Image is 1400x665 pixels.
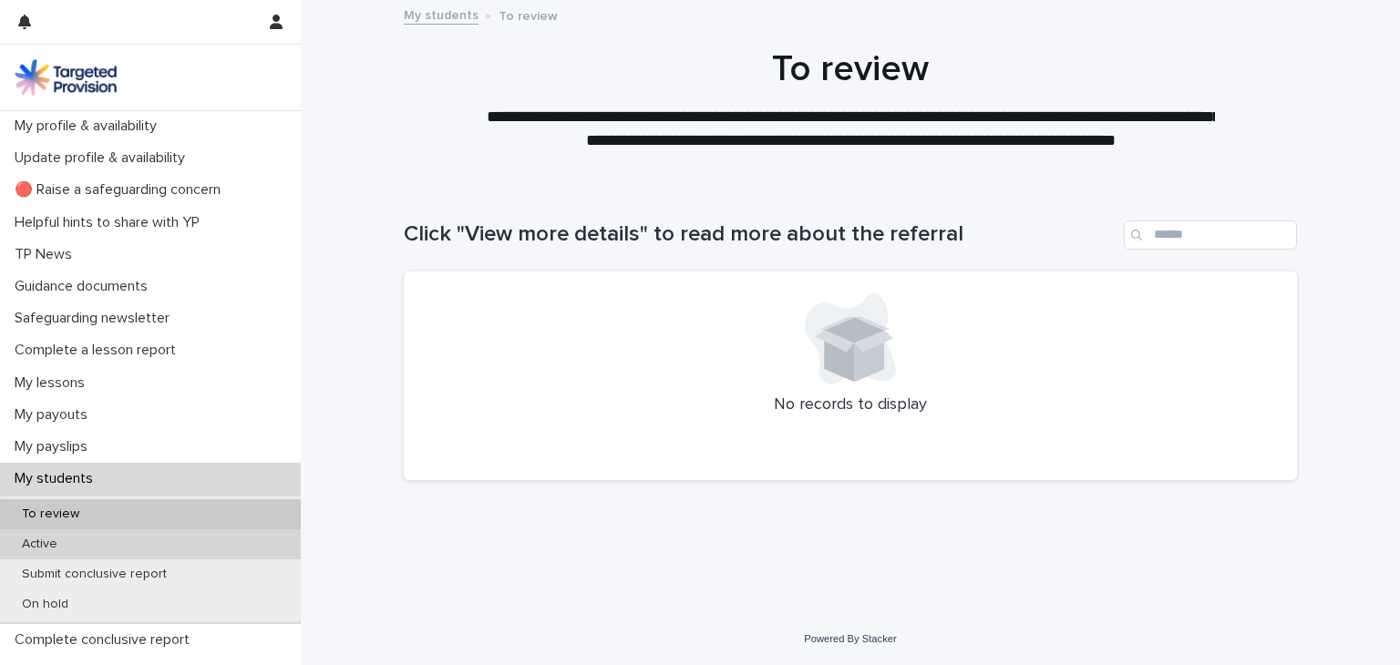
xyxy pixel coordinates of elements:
p: No records to display [426,395,1275,415]
img: M5nRWzHhSzIhMunXDL62 [15,59,117,96]
p: Guidance documents [7,278,162,295]
p: Safeguarding newsletter [7,310,184,327]
p: Submit conclusive report [7,567,181,582]
p: Update profile & availability [7,149,200,167]
p: My profile & availability [7,118,171,135]
p: My payslips [7,438,102,455]
p: To review [7,506,94,522]
p: TP News [7,246,87,263]
a: Powered By Stacker [804,633,896,644]
h1: Click "View more details" to read more about the referral [404,221,1117,248]
h1: To review [404,47,1297,91]
p: On hold [7,597,83,612]
p: Complete conclusive report [7,631,204,649]
p: My payouts [7,406,102,424]
p: My students [7,470,108,487]
p: Complete a lesson report [7,342,190,359]
p: Helpful hints to share with YP [7,214,214,231]
p: To review [499,5,558,25]
input: Search [1124,220,1297,250]
p: My lessons [7,374,99,392]
p: 🔴 Raise a safeguarding concern [7,181,235,199]
a: My students [404,4,479,25]
p: Active [7,537,72,552]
